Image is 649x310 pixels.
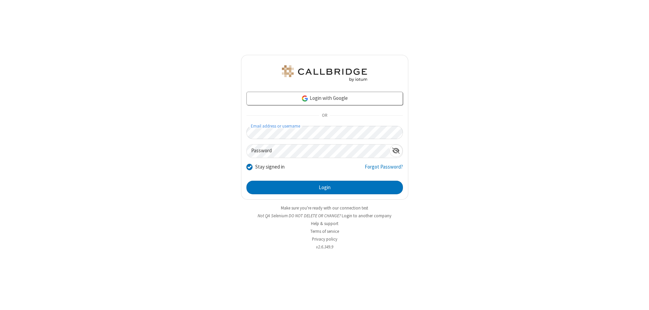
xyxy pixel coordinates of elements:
button: Login [246,181,403,194]
a: Login with Google [246,92,403,105]
a: Privacy policy [312,236,337,242]
span: OR [319,111,330,120]
img: QA Selenium DO NOT DELETE OR CHANGE [281,65,368,82]
button: Login to another company [342,213,391,219]
div: Show password [389,145,403,157]
label: Stay signed in [255,163,285,171]
li: v2.6.349.9 [241,244,408,250]
a: Terms of service [310,228,339,234]
a: Make sure you're ready with our connection test [281,205,368,211]
a: Forgot Password? [365,163,403,176]
img: google-icon.png [301,95,309,102]
input: Password [247,145,389,158]
a: Help & support [311,221,338,226]
iframe: Chat [632,292,644,305]
li: Not QA Selenium DO NOT DELETE OR CHANGE? [241,213,408,219]
input: Email address or username [246,126,403,139]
